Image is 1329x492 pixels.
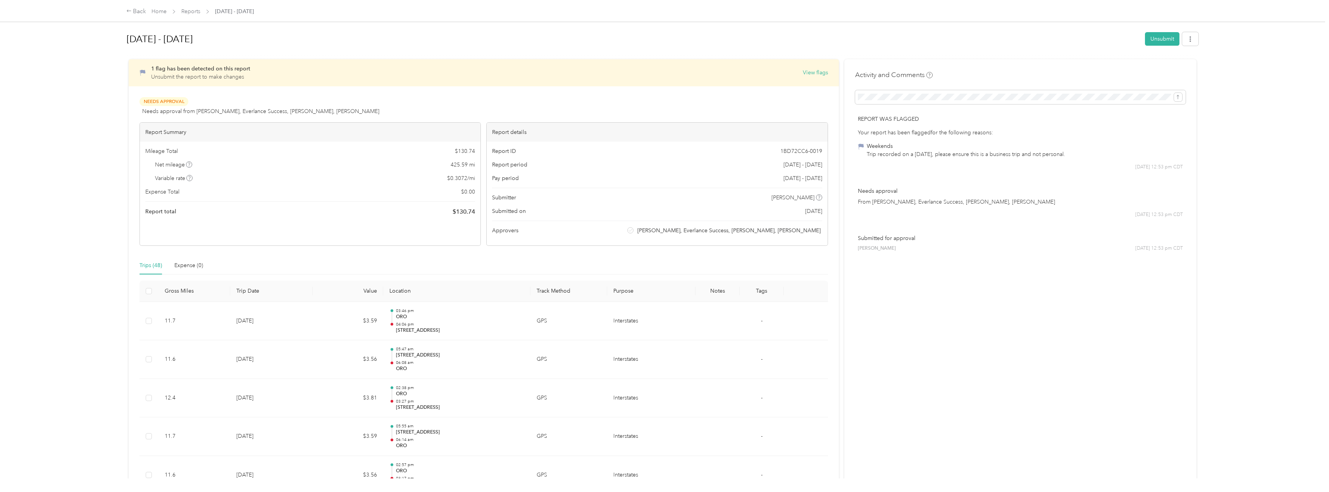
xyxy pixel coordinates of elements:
td: [DATE] [230,417,313,456]
p: ORO [396,314,524,321]
span: Needs Approval [139,97,188,106]
p: ORO [396,468,524,475]
td: Interstates [607,302,695,341]
th: Location [383,281,530,302]
span: - [761,356,763,362]
span: $ 130.74 [453,207,475,216]
button: View flags [803,69,828,77]
span: Mileage Total [145,147,178,155]
p: 05:47 am [396,346,524,352]
div: Weekends [867,142,1065,150]
div: Report Summary [140,123,480,142]
h4: Activity and Comments [855,70,933,80]
td: $3.56 [313,340,383,379]
th: Gross Miles [158,281,230,302]
span: [DATE] - [DATE] [215,7,254,15]
p: 05:55 am [396,423,524,429]
p: 02:57 pm [396,462,524,468]
td: GPS [530,340,607,379]
span: [PERSON_NAME] [858,245,896,252]
span: Report total [145,207,176,216]
p: [STREET_ADDRESS] [396,404,524,411]
p: 06:08 am [396,360,524,365]
span: Net mileage [155,161,193,169]
td: GPS [530,417,607,456]
span: - [761,394,763,401]
a: Reports [181,8,200,15]
span: [DATE] 12:53 pm CDT [1135,164,1183,171]
th: Tags [740,281,784,302]
td: Interstates [607,340,695,379]
td: [DATE] [230,379,313,418]
td: 11.7 [158,417,230,456]
td: GPS [530,302,607,341]
td: $3.59 [313,302,383,341]
iframe: Everlance-gr Chat Button Frame [1286,449,1329,492]
span: Needs approval from [PERSON_NAME], Everlance Success, [PERSON_NAME], [PERSON_NAME] [142,107,379,115]
th: Purpose [607,281,695,302]
p: [STREET_ADDRESS] [396,327,524,334]
span: [DATE] - [DATE] [783,174,822,182]
span: - [761,317,763,324]
p: ORO [396,365,524,372]
div: Your report has been flagged for the following reasons: [858,129,1183,137]
span: - [761,433,763,439]
span: 1BD72CC6-0019 [780,147,822,155]
p: 02:38 pm [396,385,524,391]
p: 06:14 am [396,437,524,442]
td: GPS [530,379,607,418]
button: Unsubmit [1145,32,1179,46]
p: Submitted for approval [858,234,1183,242]
p: Needs approval [858,187,1183,195]
span: $ 130.74 [455,147,475,155]
td: Interstates [607,417,695,456]
td: Interstates [607,379,695,418]
span: [DATE] - [DATE] [783,161,822,169]
span: 1 flag has been detected on this report [151,65,250,72]
th: Notes [695,281,740,302]
span: $ 0.3072 / mi [447,174,475,182]
p: 03:17 pm [396,476,524,481]
p: 03:27 pm [396,399,524,404]
div: Report details [487,123,827,142]
p: ORO [396,442,524,449]
p: Unsubmit the report to make changes [151,73,250,81]
p: 04:06 pm [396,322,524,327]
th: Trip Date [230,281,313,302]
td: 11.6 [158,340,230,379]
td: [DATE] [230,340,313,379]
span: [DATE] [805,207,822,215]
div: Trip recorded on a [DATE], please ensure this is a business trip and not personal. [867,150,1065,158]
span: Variable rate [155,174,193,182]
span: [PERSON_NAME], Everlance Success, [PERSON_NAME], [PERSON_NAME] [637,226,821,235]
span: Report ID [492,147,516,155]
span: [PERSON_NAME] [771,194,814,202]
div: Trips (48) [139,261,162,270]
span: $ 0.00 [461,188,475,196]
p: [STREET_ADDRESS] [396,352,524,359]
span: [DATE] 12:53 pm CDT [1135,211,1183,218]
th: Value [313,281,383,302]
p: From [PERSON_NAME], Everlance Success, [PERSON_NAME], [PERSON_NAME] [858,198,1183,206]
span: Submitted on [492,207,526,215]
th: Track Method [530,281,607,302]
span: 425.59 mi [451,161,475,169]
span: Pay period [492,174,519,182]
div: Expense (0) [174,261,203,270]
td: 11.7 [158,302,230,341]
td: $3.81 [313,379,383,418]
span: [DATE] 12:53 pm CDT [1135,245,1183,252]
span: - [761,471,763,478]
p: 03:46 pm [396,308,524,314]
td: 12.4 [158,379,230,418]
h1: Sep 1 - 30, 2025 [127,30,1140,48]
span: Approvers [492,226,518,235]
p: Report was flagged [858,115,1183,123]
p: [STREET_ADDRESS] [396,429,524,436]
span: Submitter [492,194,516,202]
a: Home [151,8,167,15]
div: Back [126,7,146,16]
td: [DATE] [230,302,313,341]
p: ORO [396,391,524,398]
span: Expense Total [145,188,179,196]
